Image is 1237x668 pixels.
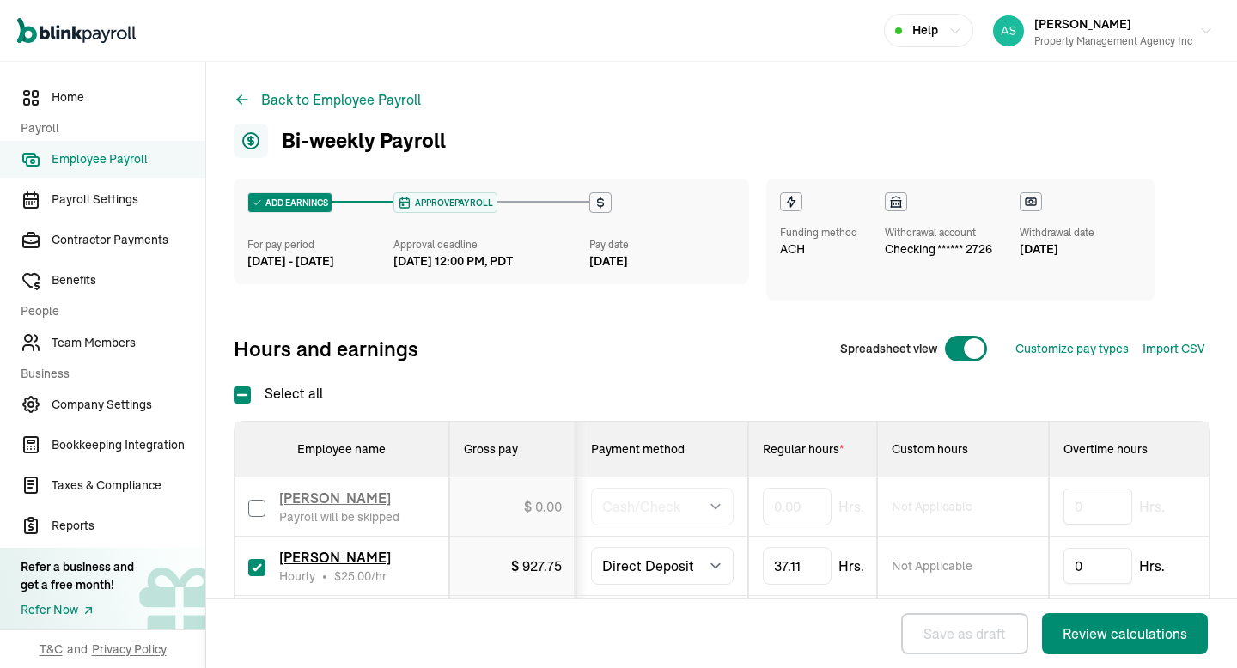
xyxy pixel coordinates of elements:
a: Refer Now [21,601,134,619]
div: [DATE] 12:00 PM, PDT [393,252,513,270]
input: 0.00 [1063,489,1132,525]
button: [PERSON_NAME]Property Management Agency Inc [986,9,1220,52]
button: Import CSV [1143,340,1204,358]
span: Hourly [279,568,315,585]
label: Select all [234,383,323,404]
nav: Global [17,6,136,56]
iframe: Chat Widget [1151,586,1237,668]
span: Help [912,21,938,39]
button: Customize pay types [1015,340,1129,358]
button: Help [884,14,973,47]
div: Pay date [589,237,735,252]
span: Regular hours [763,441,844,457]
span: Employee Payroll [52,150,205,168]
div: [DATE] [589,252,735,270]
div: ADD EARNINGS [248,193,332,212]
span: [PERSON_NAME] [279,489,391,507]
span: Payroll Settings [52,191,205,209]
div: [DATE] - [DATE] [247,252,393,270]
div: Refer a business and get a free month! [21,558,134,594]
div: Review calculations [1063,623,1187,644]
div: Withdrawal date [1020,225,1094,240]
span: Home [52,88,205,106]
input: TextInput [763,547,832,585]
div: Funding method [780,225,857,240]
span: Hrs. [1139,556,1165,576]
span: Hrs. [838,556,864,576]
div: [DATE] [1020,240,1094,258]
span: Hrs. [838,496,864,517]
h1: Bi-weekly Payroll [234,124,446,158]
span: APPROVE PAYROLL [411,197,493,210]
div: Approval deadline [393,237,582,252]
span: Employee name [297,441,386,457]
div: Payroll will be skipped [279,508,399,525]
span: ACH [780,240,805,258]
button: Back to Employee Payroll [234,89,421,110]
button: Save as draft [901,613,1028,654]
span: Benefits [52,271,205,289]
span: Payroll [21,119,195,137]
span: 927.75 [522,557,562,574]
input: Select all [234,386,251,404]
span: Contractor Payments [52,231,205,249]
span: Hours and earnings [234,335,418,362]
span: Not Applicable [892,498,972,515]
span: Spreadsheet view [840,340,937,358]
div: For pay period [247,237,393,252]
button: Review calculations [1042,613,1208,654]
span: 25.00 [341,568,371,584]
span: Privacy Policy [92,641,167,658]
input: 0.00 [1063,548,1132,584]
div: Custom hours [892,440,1034,458]
div: Save as draft [923,623,1006,644]
span: Overtime hours [1063,441,1148,457]
span: 0.00 [535,498,562,515]
span: Business [21,365,195,383]
span: T&C [40,641,63,658]
span: /hr [334,568,387,585]
span: People [21,302,195,320]
div: $ [511,556,562,576]
input: TextInput [763,488,832,525]
span: Taxes & Compliance [52,477,205,495]
span: Bookkeeping Integration [52,436,205,454]
span: Hrs. [1139,496,1165,517]
span: Company Settings [52,396,205,414]
span: Not Applicable [892,557,972,574]
span: Reports [52,517,205,535]
div: $ [524,496,562,517]
span: [PERSON_NAME] [1034,16,1131,32]
span: $ [334,568,371,584]
div: Property Management Agency Inc [1034,33,1192,49]
div: Gross pay [464,440,562,458]
span: • [322,568,327,585]
div: Withdrawal account [885,225,992,240]
span: [PERSON_NAME] [279,549,391,566]
span: Payment method [591,441,685,457]
span: Team Members [52,334,205,352]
